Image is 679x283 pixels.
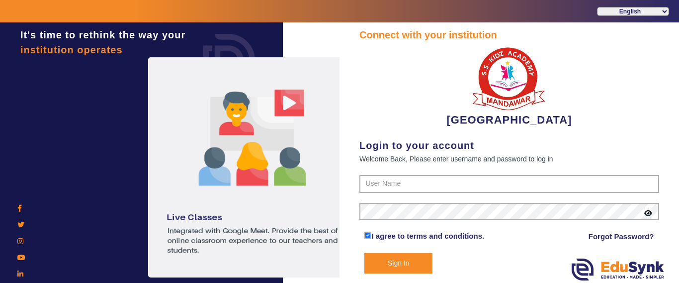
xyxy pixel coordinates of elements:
span: institution operates [20,44,123,55]
img: b9104f0a-387a-4379-b368-ffa933cda262 [472,42,546,112]
input: User Name [359,175,659,193]
div: Connect with your institution [359,27,659,42]
div: [GEOGRAPHIC_DATA] [359,42,659,128]
div: Welcome Back, Please enter username and password to log in [359,153,659,165]
div: Login to your account [359,138,659,153]
img: login1.png [148,57,357,278]
img: edusynk.png [572,259,664,281]
img: login.png [192,22,266,97]
a: I agree to terms and conditions. [371,232,484,240]
span: It's time to rethink the way your [20,29,185,40]
a: Forgot Password? [589,231,654,243]
button: Sign In [364,253,432,274]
